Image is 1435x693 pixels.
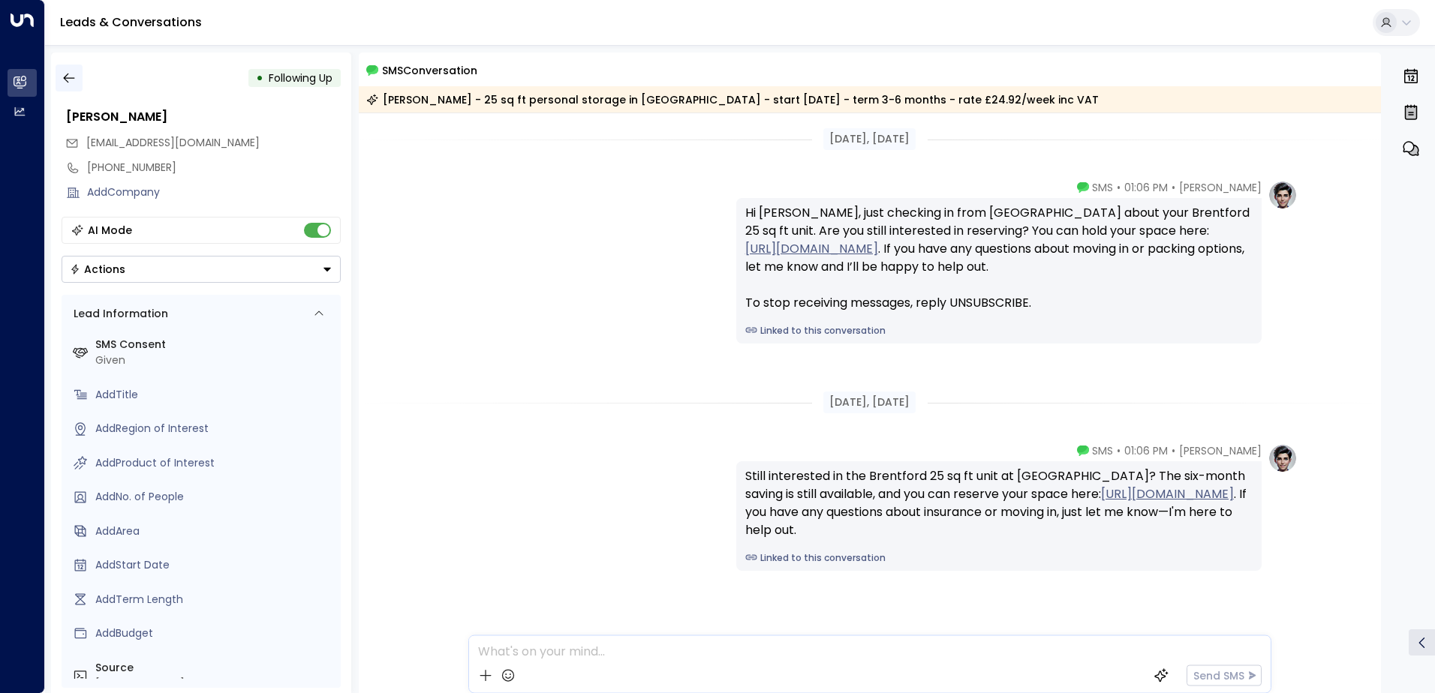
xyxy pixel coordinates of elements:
span: [EMAIL_ADDRESS][DOMAIN_NAME] [86,135,260,150]
span: [PERSON_NAME] [1179,443,1262,458]
span: SMS [1092,180,1113,195]
span: 01:06 PM [1124,180,1168,195]
div: AddCompany [87,184,341,200]
div: [DATE], [DATE] [823,128,916,150]
div: AddNo. of People [95,489,335,505]
span: SMS [1092,443,1113,458]
div: • [256,64,263,91]
label: SMS Consent [95,337,335,352]
span: 01:06 PM [1124,443,1168,458]
span: Following Up [269,70,332,85]
div: AddStart Date [95,557,335,573]
span: SMS Conversation [382,61,477,79]
div: Actions [70,262,125,276]
div: AddProduct of Interest [95,455,335,471]
span: [PERSON_NAME] [1179,180,1262,195]
div: AddTerm Length [95,592,335,607]
span: • [1117,443,1121,458]
div: [PHONE_NUMBER] [95,676,335,691]
a: Leads & Conversations [60,13,202,31]
div: AddRegion of Interest [95,421,335,436]
span: alirnpr12@gmail.com [86,135,260,151]
div: [PERSON_NAME] [66,108,341,126]
a: Linked to this conversation [745,324,1253,337]
a: Linked to this conversation [745,551,1253,565]
div: Button group with a nested menu [62,256,341,283]
div: AI Mode [88,223,132,238]
span: • [1172,180,1175,195]
div: [PERSON_NAME] - 25 sq ft personal storage in [GEOGRAPHIC_DATA] - start [DATE] - term 3-6 months -... [366,92,1099,107]
a: [URL][DOMAIN_NAME] [745,240,878,258]
div: AddArea [95,523,335,539]
span: • [1172,443,1175,458]
img: profile-logo.png [1268,180,1298,210]
div: Given [95,352,335,368]
div: [PHONE_NUMBER] [87,160,341,175]
div: Still interested in the Brentford 25 sq ft unit at [GEOGRAPHIC_DATA]? The six-month saving is sti... [745,467,1253,539]
div: AddBudget [95,625,335,641]
label: Source [95,660,335,676]
div: [DATE], [DATE] [823,391,916,413]
div: Lead Information [68,306,168,322]
button: Actions [62,256,341,283]
div: AddTitle [95,387,335,403]
div: Hi [PERSON_NAME], just checking in from [GEOGRAPHIC_DATA] about your Brentford 25 sq ft unit. Are... [745,204,1253,312]
a: [URL][DOMAIN_NAME] [1101,485,1234,503]
span: • [1117,180,1121,195]
img: profile-logo.png [1268,443,1298,473]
